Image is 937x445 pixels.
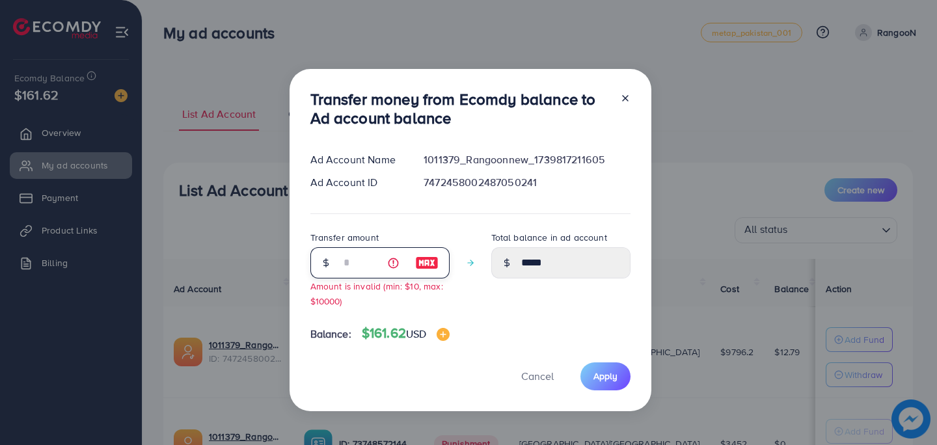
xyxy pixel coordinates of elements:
span: USD [406,327,426,341]
label: Total balance in ad account [491,231,607,244]
label: Transfer amount [310,231,379,244]
div: Ad Account ID [300,175,414,190]
span: Apply [593,370,618,383]
h3: Transfer money from Ecomdy balance to Ad account balance [310,90,610,128]
img: image [437,328,450,341]
button: Apply [580,362,631,390]
small: Amount is invalid (min: $10, max: $10000) [310,280,443,307]
button: Cancel [505,362,570,390]
div: 7472458002487050241 [413,175,640,190]
h4: $161.62 [362,325,450,342]
span: Balance: [310,327,351,342]
img: image [415,255,439,271]
span: Cancel [521,369,554,383]
div: 1011379_Rangoonnew_1739817211605 [413,152,640,167]
div: Ad Account Name [300,152,414,167]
